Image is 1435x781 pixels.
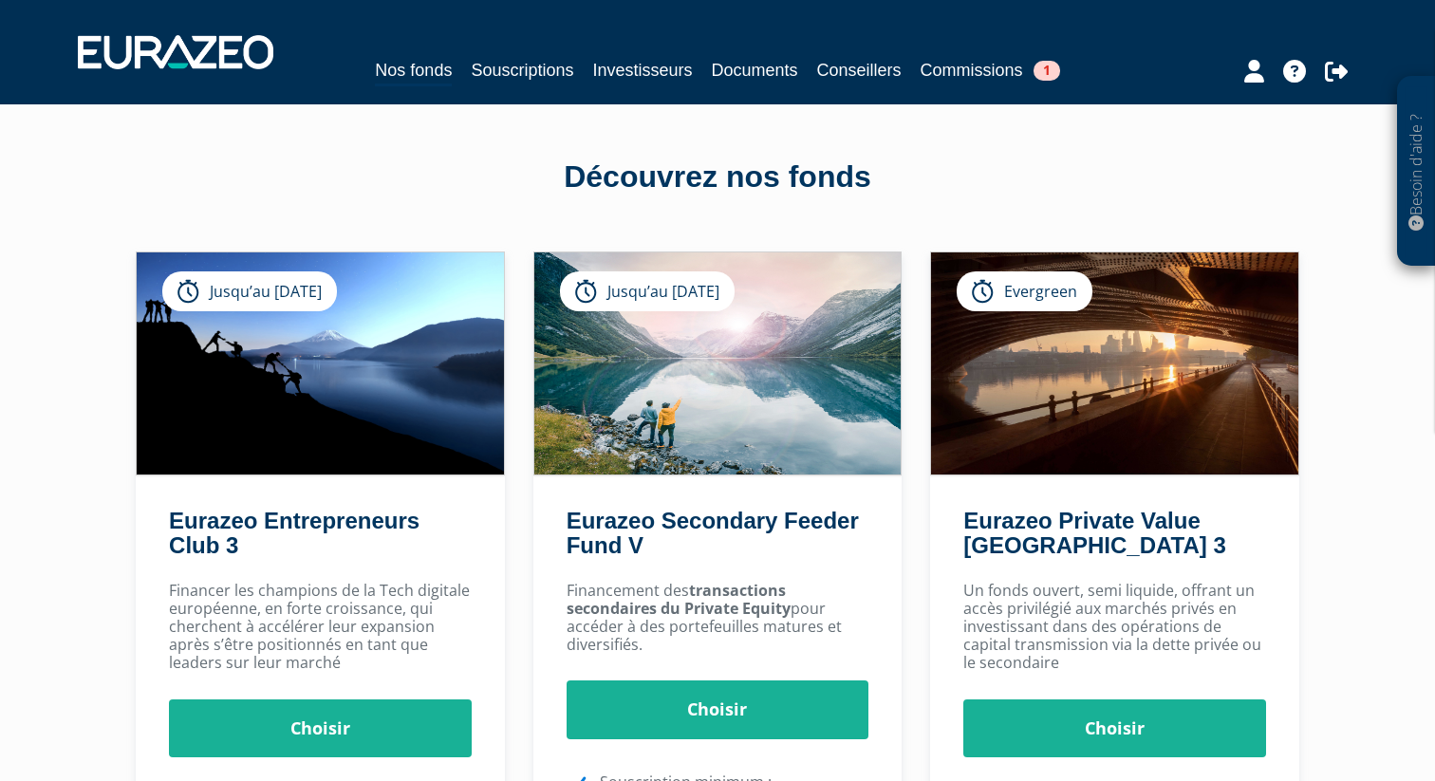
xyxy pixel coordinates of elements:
div: Jusqu’au [DATE] [162,271,337,311]
a: Nos fonds [375,57,452,86]
a: Conseillers [817,57,902,84]
strong: transactions secondaires du Private Equity [567,580,791,619]
div: Découvrez nos fonds [177,156,1258,199]
a: Documents [712,57,798,84]
a: Souscriptions [471,57,573,84]
a: Commissions1 [921,57,1060,84]
a: Eurazeo Entrepreneurs Club 3 [169,508,419,558]
img: Eurazeo Secondary Feeder Fund V [534,252,902,474]
p: Financer les champions de la Tech digitale européenne, en forte croissance, qui cherchent à accél... [169,582,472,673]
p: Financement des pour accéder à des portefeuilles matures et diversifiés. [567,582,869,655]
span: 1 [1034,61,1060,81]
a: Choisir [963,699,1266,758]
a: Investisseurs [592,57,692,84]
a: Choisir [169,699,472,758]
img: 1732889491-logotype_eurazeo_blanc_rvb.png [78,35,273,69]
p: Besoin d'aide ? [1406,86,1427,257]
a: Eurazeo Private Value [GEOGRAPHIC_DATA] 3 [963,508,1225,558]
a: Eurazeo Secondary Feeder Fund V [567,508,859,558]
div: Evergreen [957,271,1092,311]
div: Jusqu’au [DATE] [560,271,735,311]
a: Choisir [567,680,869,739]
p: Un fonds ouvert, semi liquide, offrant un accès privilégié aux marchés privés en investissant dan... [963,582,1266,673]
img: Eurazeo Private Value Europe 3 [931,252,1298,474]
img: Eurazeo Entrepreneurs Club 3 [137,252,504,474]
